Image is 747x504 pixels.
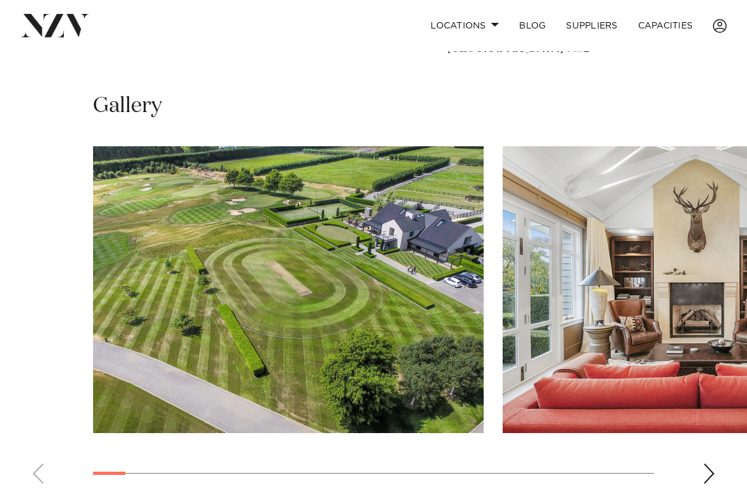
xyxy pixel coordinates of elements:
[93,146,484,433] swiper-slide: 1 / 24
[628,12,703,39] a: Capacities
[93,92,162,121] h2: Gallery
[20,14,89,37] img: nzv-logo.png
[420,12,509,39] a: Locations
[556,12,627,39] a: SUPPLIERS
[509,12,556,39] a: BLOG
